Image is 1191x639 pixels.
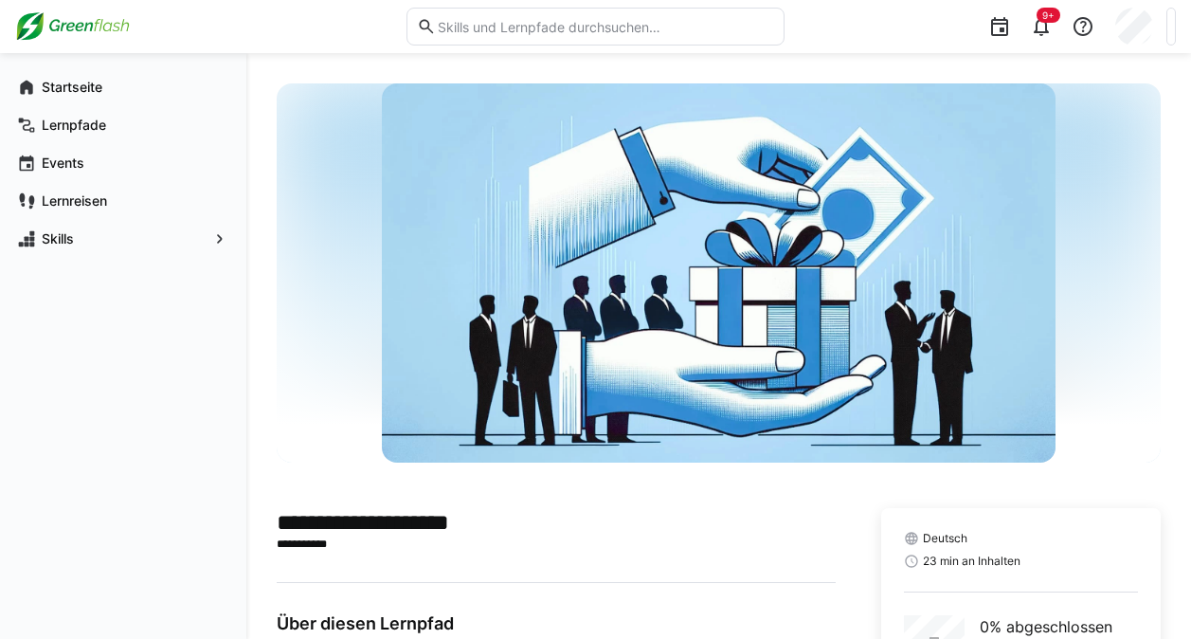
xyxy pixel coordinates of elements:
input: Skills und Lernpfade durchsuchen… [436,18,774,35]
h3: Über diesen Lernpfad [277,613,836,634]
p: 0% abgeschlossen [980,615,1112,638]
span: Deutsch [923,531,967,546]
span: 9+ [1042,9,1055,21]
span: 23 min an Inhalten [923,554,1020,569]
